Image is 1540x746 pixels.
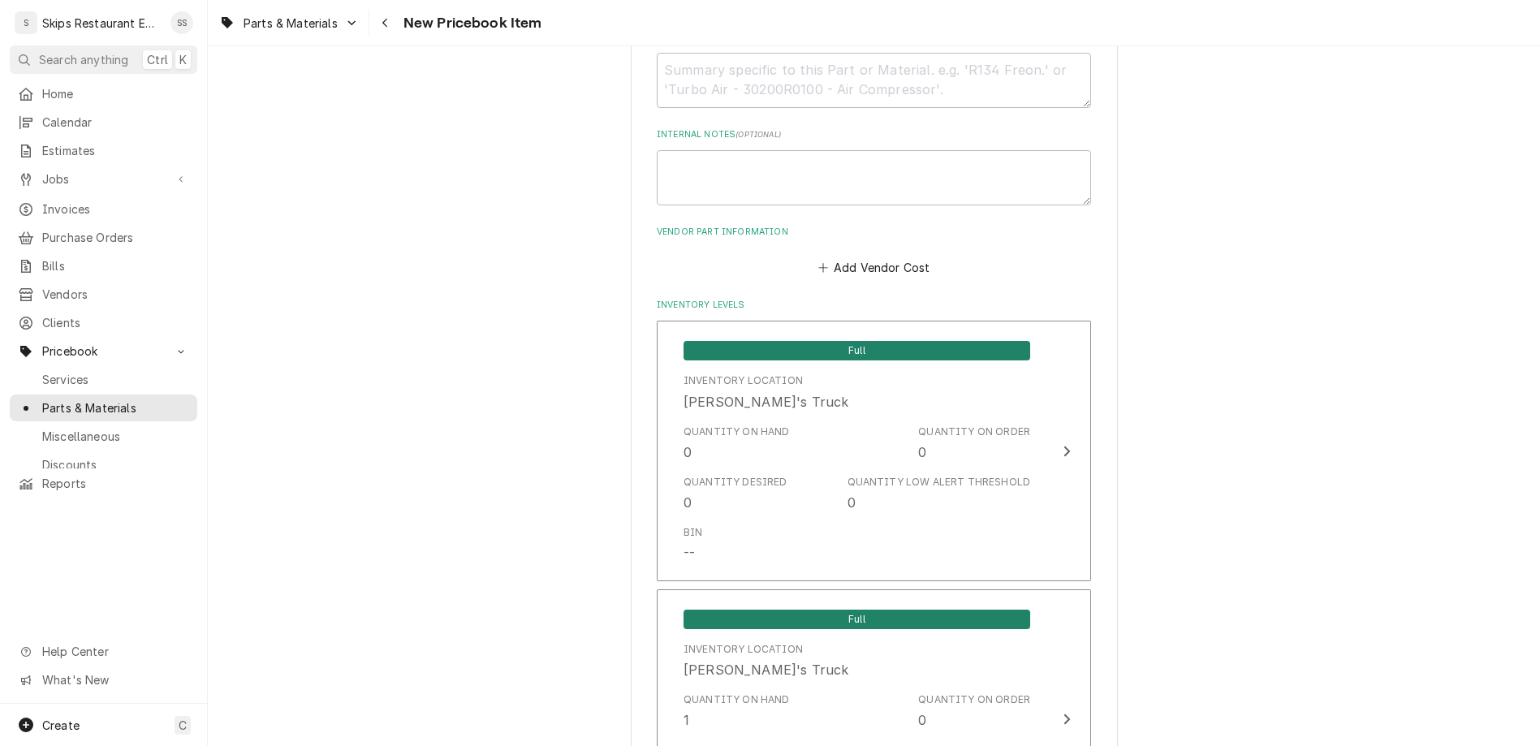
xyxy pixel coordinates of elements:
span: Help Center [42,643,188,660]
div: Quantity Low Alert Threshold [848,475,1030,512]
div: [PERSON_NAME]'s Truck [684,660,848,679]
a: Go to Parts & Materials [213,10,365,37]
span: New Pricebook Item [399,12,542,34]
div: Full [684,339,1030,360]
div: Quantity on Order [918,425,1030,462]
div: Vendor Part Information [657,226,1091,279]
label: Internal Notes [657,128,1091,141]
a: Parts & Materials [10,395,197,421]
button: Search anythingCtrlK [10,45,197,74]
div: Internal Notes [657,128,1091,205]
div: 0 [918,442,926,462]
div: Quantity on Order [918,425,1030,439]
span: Purchase Orders [42,229,189,246]
a: Go to What's New [10,666,197,693]
div: Location [684,373,848,411]
span: ( optional ) [735,130,781,139]
div: 0 [848,493,856,512]
div: -- [684,543,695,563]
div: 0 [684,493,692,512]
div: Quantity on Order [918,692,1030,707]
span: Ctrl [147,51,168,68]
div: [PERSON_NAME]'s Truck [684,392,848,412]
div: Quantity on Hand [684,692,790,730]
div: Full [684,608,1030,629]
span: Vendors [42,286,189,303]
div: Quantity on Hand [684,692,790,707]
div: Bin [684,525,702,540]
span: Clients [42,314,189,331]
button: Add Vendor Cost [815,256,933,278]
div: Quantity on Order [918,692,1030,730]
span: Estimates [42,142,189,159]
button: Navigate back [373,10,399,36]
span: Parts & Materials [42,399,189,416]
span: Services [42,371,189,388]
div: Inventory Location [684,373,803,388]
a: Calendar [10,109,197,136]
a: Purchase Orders [10,224,197,251]
div: Quantity Desired [684,475,787,489]
span: What's New [42,671,188,688]
a: Bills [10,252,197,279]
span: Search anything [39,51,128,68]
div: Inventory Location [684,642,803,657]
label: Vendor Part Information [657,226,1091,239]
div: SS [170,11,193,34]
a: Vendors [10,281,197,308]
span: Discounts [42,456,189,473]
span: Parts & Materials [244,15,338,32]
span: Jobs [42,170,165,188]
a: Services [10,366,197,393]
button: Update Inventory Level [657,321,1091,581]
span: Bills [42,257,189,274]
span: Full [684,341,1030,360]
a: Go to Jobs [10,166,197,192]
div: Quantity on Hand [684,425,790,462]
a: Home [10,80,197,107]
span: Home [42,85,189,102]
a: Clients [10,309,197,336]
span: Invoices [42,201,189,218]
a: Estimates [10,137,197,164]
div: Quantity on Hand [684,425,790,439]
span: K [179,51,187,68]
div: Quantity Desired [684,475,787,512]
span: Pricebook [42,343,165,360]
a: Go to Help Center [10,638,197,665]
label: Inventory Levels [657,299,1091,312]
span: Full [684,610,1030,629]
div: 1 [684,710,689,730]
div: Bin [684,525,702,563]
div: Detailed Summary Template [657,31,1091,108]
div: 0 [684,442,692,462]
div: Quantity Low Alert Threshold [848,475,1030,489]
span: Create [42,718,80,732]
div: Shan Skipper's Avatar [170,11,193,34]
span: C [179,717,187,734]
div: Location [684,642,848,679]
div: Skips Restaurant Equipment [42,15,162,32]
a: Discounts [10,451,197,478]
div: S [15,11,37,34]
a: Invoices [10,196,197,222]
a: Reports [10,470,197,497]
span: Reports [42,475,189,492]
a: Go to Pricebook [10,338,197,364]
span: Calendar [42,114,189,131]
div: 0 [918,710,926,730]
a: Miscellaneous [10,423,197,450]
span: Miscellaneous [42,428,189,445]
